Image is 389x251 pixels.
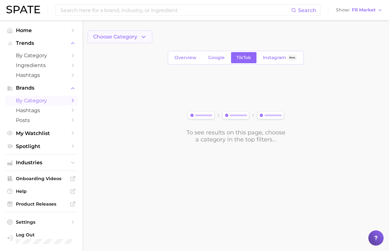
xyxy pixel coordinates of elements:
[5,230,78,246] a: Log out. Currently logged in with e-mail shari@pioneerinno.com.
[16,188,67,194] span: Help
[16,85,67,91] span: Brands
[169,52,202,63] a: Overview
[263,55,286,60] span: Instagram
[5,141,78,151] a: Spotlight
[16,62,67,68] span: Ingredients
[16,107,67,113] span: Hashtags
[186,110,286,121] img: svg%3e
[5,83,78,93] button: Brands
[336,8,350,12] span: Show
[352,8,376,12] span: FR Market
[5,51,78,60] a: by Category
[16,40,67,46] span: Trends
[16,98,67,104] span: by Category
[5,96,78,105] a: by Category
[334,6,384,14] button: ShowFR Market
[203,52,230,63] a: Google
[5,70,78,80] a: Hashtags
[174,55,196,60] span: Overview
[16,52,67,58] span: by Category
[16,72,67,78] span: Hashtags
[208,55,225,60] span: Google
[16,219,67,225] span: Settings
[16,232,72,238] span: Log Out
[257,52,303,63] a: InstagramBeta
[5,115,78,125] a: Posts
[5,158,78,167] button: Industries
[5,199,78,209] a: Product Releases
[16,160,67,166] span: Industries
[5,217,78,227] a: Settings
[60,5,291,16] input: Search here for a brand, industry, or ingredient
[231,52,256,63] a: TikTok
[236,55,251,60] span: TikTok
[16,27,67,33] span: Home
[6,6,40,13] img: SPATE
[16,143,67,149] span: Spotlight
[5,187,78,196] a: Help
[16,117,67,123] span: Posts
[5,60,78,70] a: Ingredients
[298,7,316,13] span: Search
[5,38,78,48] button: Trends
[5,174,78,183] a: Onboarding Videos
[88,31,152,43] button: Choose Category
[5,128,78,138] a: My Watchlist
[5,25,78,35] a: Home
[289,55,295,60] span: Beta
[186,129,286,143] div: To see results on this page, choose a category in the top filters...
[93,34,137,40] span: Choose Category
[16,130,67,136] span: My Watchlist
[5,105,78,115] a: Hashtags
[16,176,67,181] span: Onboarding Videos
[16,201,67,207] span: Product Releases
